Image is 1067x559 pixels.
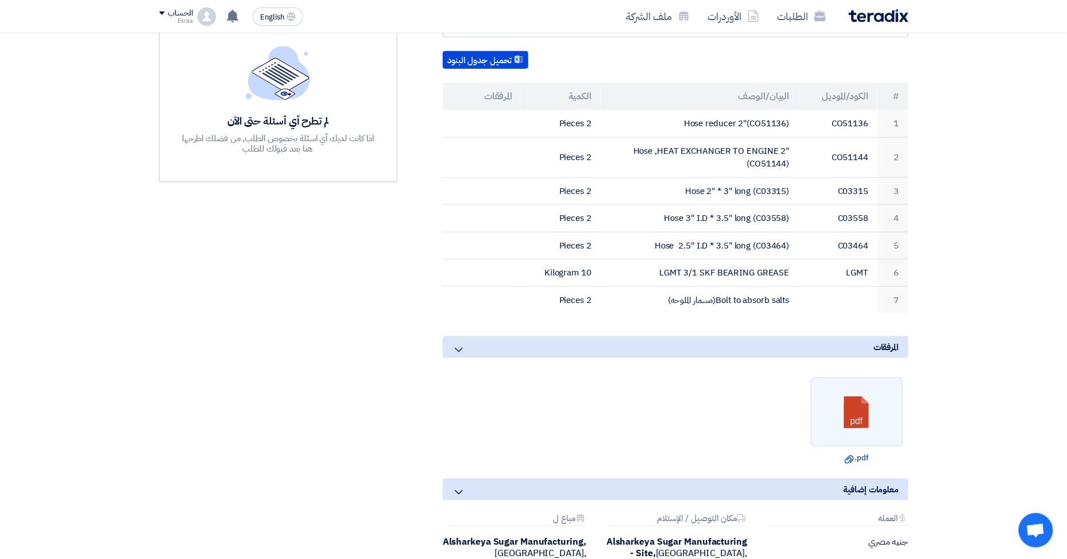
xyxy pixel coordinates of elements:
td: C03464 [799,232,878,259]
span: المرفقات [873,341,899,354]
a: .pdf [814,452,899,464]
td: 2 Pieces [521,137,601,177]
img: empty_state_list.svg [246,46,310,100]
td: 2 Pieces [521,177,601,205]
td: 10 Kilogram [521,259,601,287]
td: 2 Pieces [521,286,601,313]
button: English [253,7,303,26]
div: Esraa [159,18,193,24]
td: 1 [878,110,909,137]
img: Teradix logo [849,9,909,22]
td: LGMT 3/1 SKF BEARING GREASE [601,259,799,287]
td: 5 [878,232,909,259]
button: تحميل جدول البنود [443,51,528,69]
div: جنيه مصري [764,537,908,548]
th: الكود/الموديل [799,83,878,110]
td: Hose 3" I.D * 3.5" long (C03558) [601,205,799,232]
img: profile_test.png [198,7,216,26]
div: العمله [769,514,908,526]
div: الحساب [168,9,193,18]
div: مكان التوصيل / الإستلام [608,514,747,526]
td: 2 Pieces [521,205,601,232]
td: C03558 [799,205,878,232]
td: 2 Pieces [521,110,601,137]
a: ملف الشركة [617,3,699,30]
td: 3 [878,177,909,205]
span: معلومات إضافية [844,483,899,496]
td: CO51136 [799,110,878,137]
th: الكمية [521,83,601,110]
th: المرفقات [443,83,522,110]
div: Open chat [1019,513,1053,548]
td: 6 [878,259,909,287]
th: البيان/الوصف [601,83,799,110]
div: لم تطرح أي أسئلة حتى الآن [180,114,376,127]
td: 4 [878,205,909,232]
td: Hose 2.5" I.D * 3.5" long (C03464) [601,232,799,259]
a: الطلبات [768,3,835,30]
td: CO51144 [799,137,878,177]
td: 2 [878,137,909,177]
div: اذا كانت لديك أي اسئلة بخصوص الطلب, من فضلك اطرحها هنا بعد قبولك للطلب [180,133,376,154]
td: Bolt to absorb salts(مسمار الملوحه) [601,286,799,313]
div: مباع ل [447,514,586,526]
td: 7 [878,286,909,313]
td: 2 Pieces [521,232,601,259]
td: Hose ,HEAT EXCHANGER TO ENGINE 2"(CO51144) [601,137,799,177]
b: Alsharkeya Sugar Manufacturing, [443,535,586,549]
span: English [260,13,284,21]
th: # [878,83,909,110]
td: Hose reducer 2"(CO51136) [601,110,799,137]
a: الأوردرات [699,3,768,30]
td: LGMT [799,259,878,287]
td: Hose 2" * 3" long (C03315) [601,177,799,205]
td: C03315 [799,177,878,205]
